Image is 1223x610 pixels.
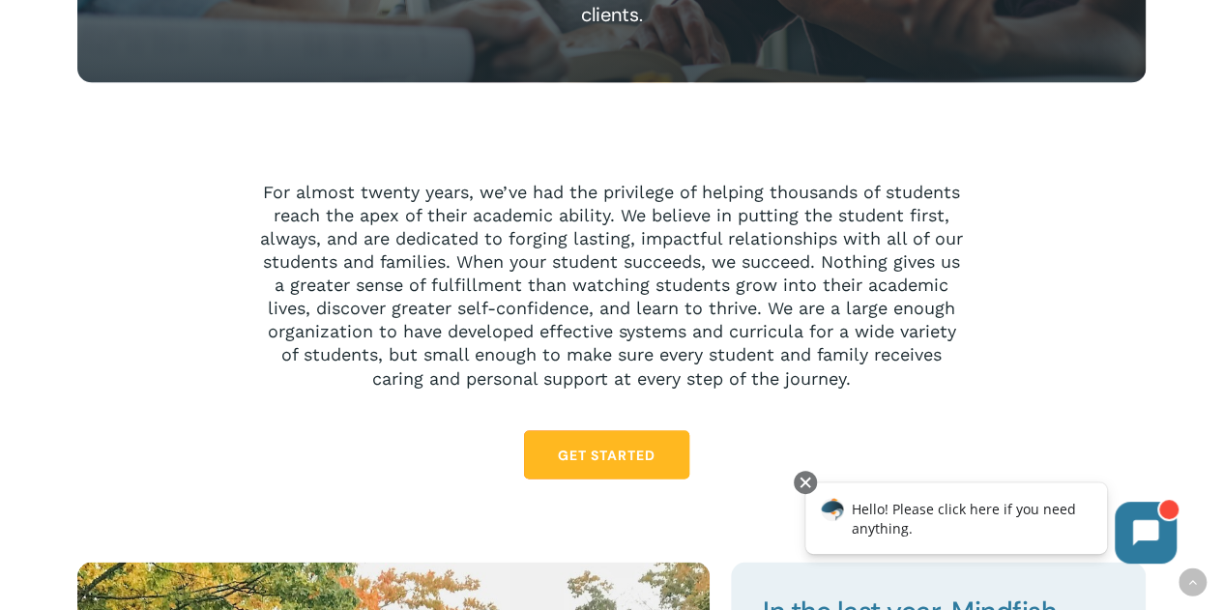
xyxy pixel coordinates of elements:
iframe: Chatbot [785,467,1196,583]
a: Get Started [524,430,689,479]
span: Get Started [558,445,655,464]
p: For almost twenty years, we’ve had the privilege of helping thousands of students reach the apex ... [259,181,964,390]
